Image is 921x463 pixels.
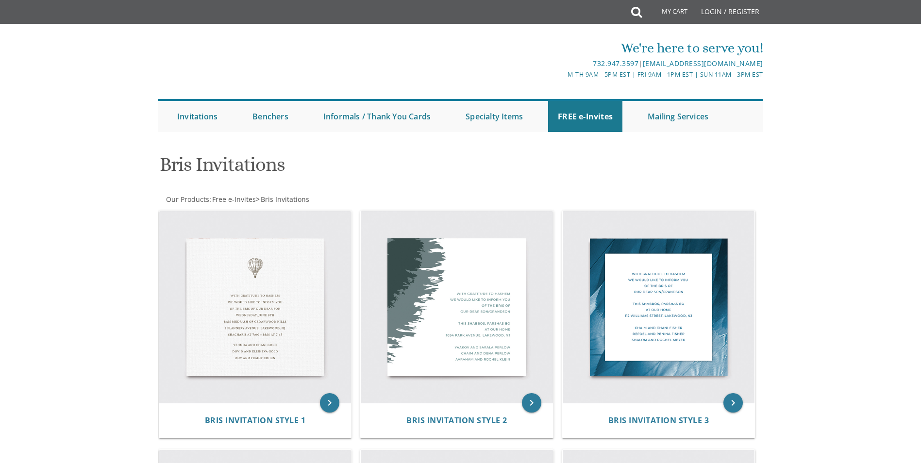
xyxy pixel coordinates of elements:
span: Bris Invitation Style 1 [205,415,306,426]
a: Bris Invitations [260,195,309,204]
a: keyboard_arrow_right [522,393,541,413]
div: | [360,58,763,69]
span: > [256,195,309,204]
div: M-Th 9am - 5pm EST | Fri 9am - 1pm EST | Sun 11am - 3pm EST [360,69,763,80]
a: Free e-Invites [211,195,256,204]
span: Bris Invitation Style 2 [406,415,507,426]
a: Benchers [243,101,298,132]
a: Bris Invitation Style 2 [406,416,507,425]
img: Bris Invitation Style 3 [563,211,755,403]
a: My Cart [641,1,694,25]
img: Bris Invitation Style 1 [159,211,352,403]
span: Bris Invitations [261,195,309,204]
a: Bris Invitation Style 1 [205,416,306,425]
div: We're here to serve you! [360,38,763,58]
a: FREE e-Invites [548,101,622,132]
a: keyboard_arrow_right [723,393,743,413]
img: Bris Invitation Style 2 [361,211,553,403]
a: Bris Invitation Style 3 [608,416,709,425]
a: Mailing Services [638,101,718,132]
a: Specialty Items [456,101,533,132]
a: Invitations [167,101,227,132]
span: Free e-Invites [212,195,256,204]
div: : [158,195,461,204]
a: keyboard_arrow_right [320,393,339,413]
a: [EMAIL_ADDRESS][DOMAIN_NAME] [643,59,763,68]
h1: Bris Invitations [160,154,556,182]
a: Our Products [165,195,209,204]
span: Bris Invitation Style 3 [608,415,709,426]
a: Informals / Thank You Cards [314,101,440,132]
a: 732.947.3597 [593,59,638,68]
